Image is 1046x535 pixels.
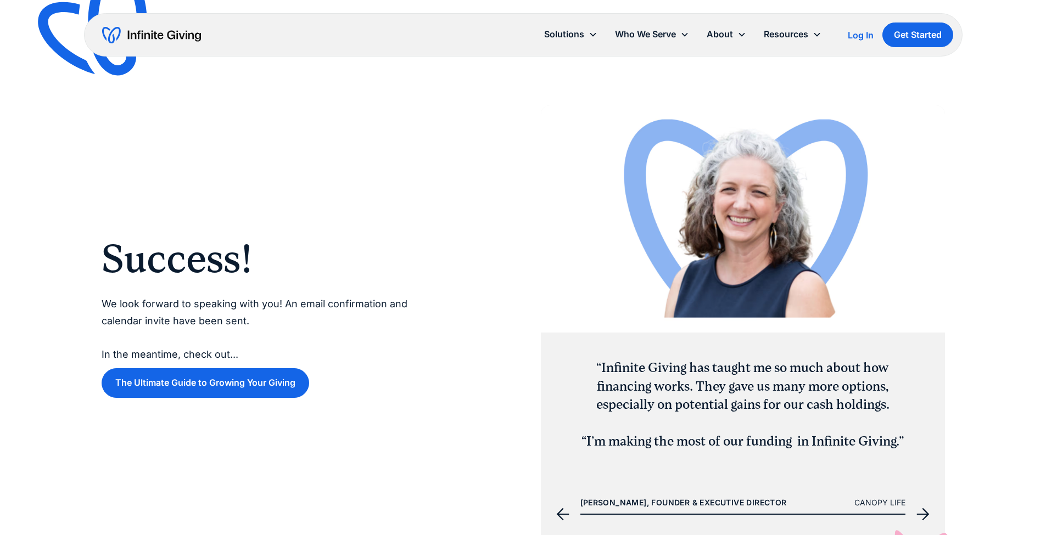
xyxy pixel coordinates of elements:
div: [PERSON_NAME], Founder & Executive Director [580,496,787,509]
div: Resources [764,27,808,42]
div: Solutions [535,22,606,46]
h3: “Infinite Giving has taught me so much about how financing works. They gave us many more options,... [580,359,905,451]
div: next slide [910,501,936,527]
div: Resources [755,22,830,46]
a: Log In [848,29,874,42]
h2: Success! [102,235,409,283]
div: Who We Serve [606,22,698,46]
div: Log In [848,31,874,40]
div: carousel [541,105,945,527]
div: About [707,27,733,42]
div: CANOPY LIFE [854,496,905,509]
div: Who We Serve [615,27,676,42]
a: Get Started [882,22,953,47]
p: We look forward to speaking with you! An email confirmation and calendar invite have been sent. I... [102,296,409,363]
a: The Ultimate Guide to Growing Your Giving [102,368,309,397]
div: 1 of 3 [541,105,945,510]
div: About [698,22,755,46]
a: home [102,26,201,44]
div: Solutions [544,27,584,42]
div: previous slide [550,501,576,527]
